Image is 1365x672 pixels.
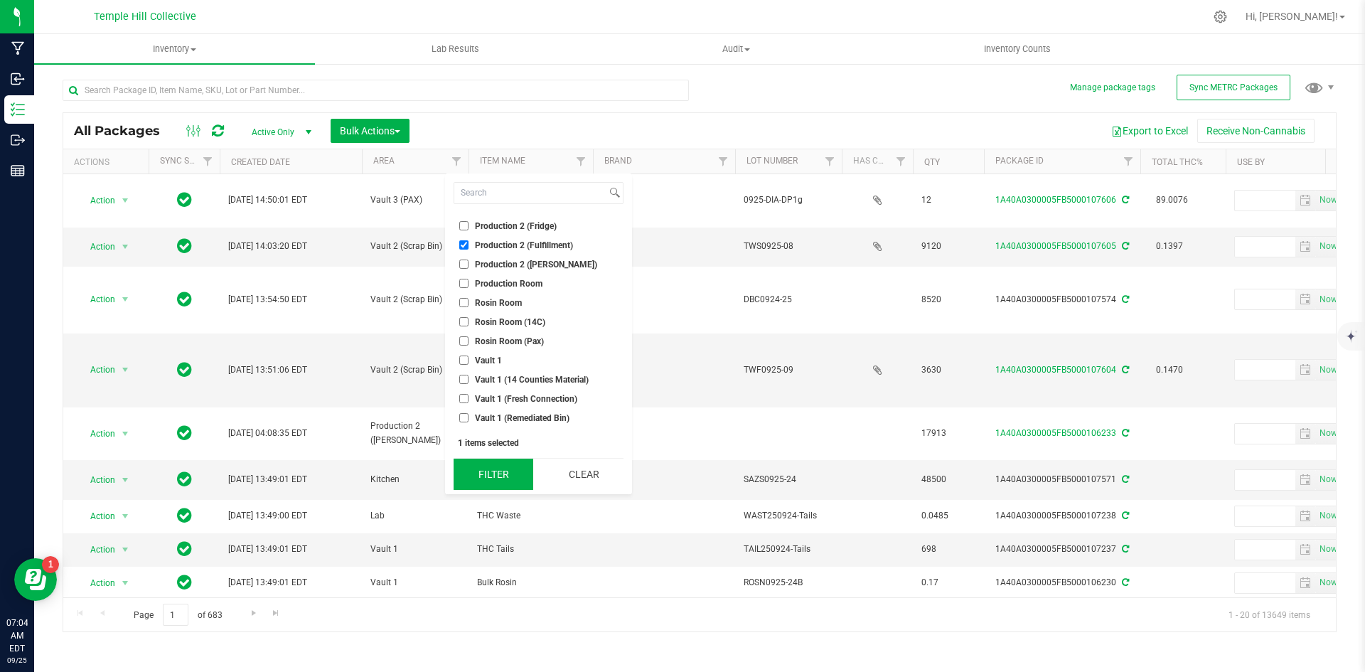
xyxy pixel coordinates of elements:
[744,193,833,207] span: 0925-DIA-DP1g
[921,293,975,306] span: 8520
[995,241,1116,251] a: 1A40A0300005FB5000107605
[1246,11,1338,22] span: Hi, [PERSON_NAME]!
[228,473,307,486] span: [DATE] 13:49:01 EDT
[601,193,727,207] span: PAX
[1316,539,1340,560] span: Set Current date
[11,41,25,55] inline-svg: Manufacturing
[11,133,25,147] inline-svg: Outbound
[477,509,584,523] span: THC Waste
[34,43,315,55] span: Inventory
[117,506,134,526] span: select
[77,573,116,593] span: Action
[1295,573,1316,593] span: select
[160,156,215,166] a: Sync Status
[921,363,975,377] span: 3630
[477,576,584,590] span: Bulk Rosin
[228,193,307,207] span: [DATE] 14:50:01 EDT
[11,102,25,117] inline-svg: Inventory
[475,337,544,346] span: Rosin Room (Pax)
[1189,82,1278,92] span: Sync METRC Packages
[1149,236,1190,257] span: 0.1397
[228,240,307,253] span: [DATE] 14:03:20 EDT
[370,240,460,253] span: Vault 2 (Scrap Bin)
[744,473,833,486] span: SAZS0925-24
[228,363,307,377] span: [DATE] 13:51:06 EDT
[370,420,460,447] span: Production 2 ([PERSON_NAME])
[842,149,913,174] th: Has COA
[1316,469,1340,490] span: Set Current date
[921,473,975,486] span: 48500
[475,222,557,230] span: Production 2 (Fridge)
[370,543,460,556] span: Vault 1
[454,459,533,490] button: Filter
[266,604,287,623] a: Go to the last page
[475,279,542,288] span: Production Room
[596,43,876,55] span: Audit
[744,240,833,253] span: TWS0925-08
[228,509,307,523] span: [DATE] 13:49:00 EDT
[34,34,315,64] a: Inventory
[228,576,307,590] span: [DATE] 13:49:01 EDT
[11,72,25,86] inline-svg: Inbound
[818,149,842,174] a: Filter
[243,604,264,623] a: Go to the next page
[42,556,59,573] iframe: Resource center unread badge
[475,414,569,422] span: Vault 1 (Remediated Bin)
[459,375,469,384] input: Vault 1 (14 Counties Material)
[454,183,606,203] input: Search
[117,237,134,257] span: select
[370,473,460,486] span: Kitchen
[459,298,469,307] input: Rosin Room
[921,509,975,523] span: 0.0485
[77,540,116,560] span: Action
[340,125,400,137] span: Bulk Actions
[1316,360,1340,380] span: Set Current date
[459,336,469,346] input: Rosin Room (Pax)
[1295,424,1316,444] span: select
[163,604,188,626] input: 1
[1295,289,1316,309] span: select
[459,394,469,403] input: Vault 1 (Fresh Connection)
[373,156,395,166] a: Area
[14,558,57,601] iframe: Resource center
[921,543,975,556] span: 698
[995,428,1116,438] a: 1A40A0300005FB5000106233
[477,543,584,556] span: THC Tails
[1295,470,1316,490] span: select
[1316,424,1339,444] span: select
[1316,191,1339,210] span: select
[1152,157,1203,167] a: Total THC%
[459,279,469,288] input: Production Room
[77,191,116,210] span: Action
[1120,241,1129,251] span: Sync from Compliance System
[1149,190,1195,210] span: 89.0076
[982,509,1142,523] div: 1A40A0300005FB5000107238
[1120,365,1129,375] span: Sync from Compliance System
[459,356,469,365] input: Vault 1
[370,576,460,590] span: Vault 1
[1316,289,1340,310] span: Set Current date
[1316,190,1340,210] span: Set Current date
[74,157,143,167] div: Actions
[1197,119,1315,143] button: Receive Non-Cannabis
[177,423,192,443] span: In Sync
[177,469,192,489] span: In Sync
[1316,573,1339,593] span: select
[1211,10,1229,23] div: Manage settings
[458,438,619,448] div: 1 items selected
[228,543,307,556] span: [DATE] 13:49:01 EDT
[1316,540,1339,560] span: select
[744,363,833,377] span: TWF0925-09
[122,604,234,626] span: Page of 683
[1120,474,1129,484] span: Sync from Compliance System
[6,655,28,666] p: 09/25
[459,317,469,326] input: Rosin Room (14C)
[117,424,134,444] span: select
[744,543,833,556] span: TAIL250924-Tails
[982,543,1142,556] div: 1A40A0300005FB5000107237
[117,540,134,560] span: select
[475,395,577,403] span: Vault 1 (Fresh Connection)
[1295,506,1316,526] span: select
[982,293,1142,306] div: 1A40A0300005FB5000107574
